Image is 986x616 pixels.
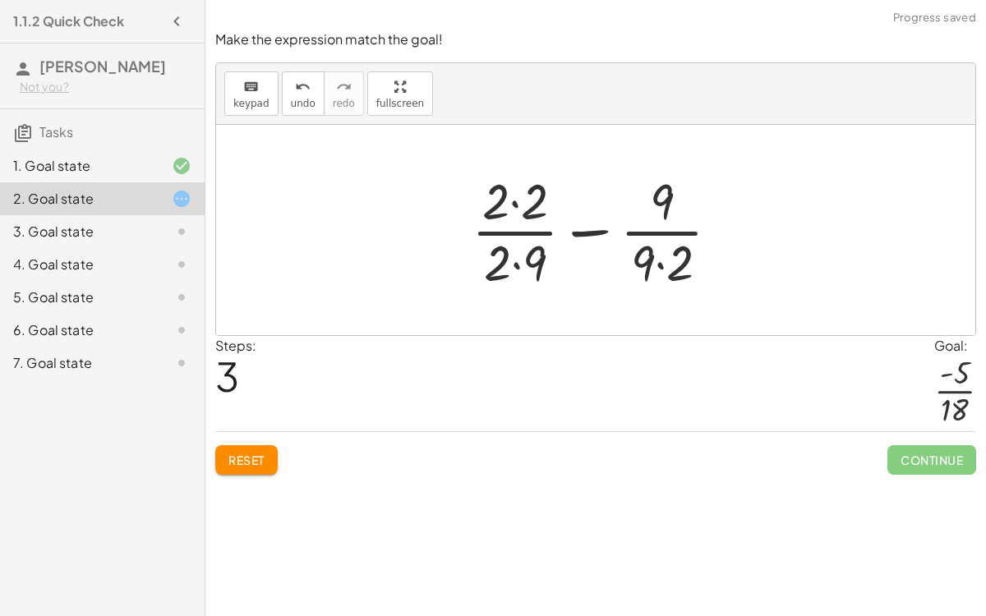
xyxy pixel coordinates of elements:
div: 6. Goal state [13,320,145,340]
i: undo [295,77,311,97]
i: Task not started. [172,353,191,373]
i: Task finished and correct. [172,156,191,176]
i: keyboard [243,77,259,97]
span: undo [291,98,316,109]
span: [PERSON_NAME] [39,57,166,76]
div: 3. Goal state [13,222,145,241]
div: 4. Goal state [13,255,145,274]
button: keyboardkeypad [224,71,279,116]
p: Make the expression match the goal! [215,30,976,49]
span: Tasks [39,123,73,140]
div: 1. Goal state [13,156,145,176]
span: 3 [215,351,239,401]
button: undoundo [282,71,325,116]
i: Task started. [172,189,191,209]
i: Task not started. [172,287,191,307]
i: redo [336,77,352,97]
span: Progress saved [893,10,976,26]
i: Task not started. [172,320,191,340]
span: keypad [233,98,270,109]
span: redo [333,98,355,109]
div: 5. Goal state [13,287,145,307]
button: fullscreen [367,71,433,116]
button: redoredo [324,71,364,116]
div: Not you? [20,79,191,95]
i: Task not started. [172,255,191,274]
i: Task not started. [172,222,191,241]
span: fullscreen [376,98,424,109]
h4: 1.1.2 Quick Check [13,11,124,31]
div: 7. Goal state [13,353,145,373]
button: Reset [215,445,278,475]
div: Goal: [934,336,976,356]
label: Steps: [215,337,256,354]
span: Reset [228,453,265,467]
div: 2. Goal state [13,189,145,209]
